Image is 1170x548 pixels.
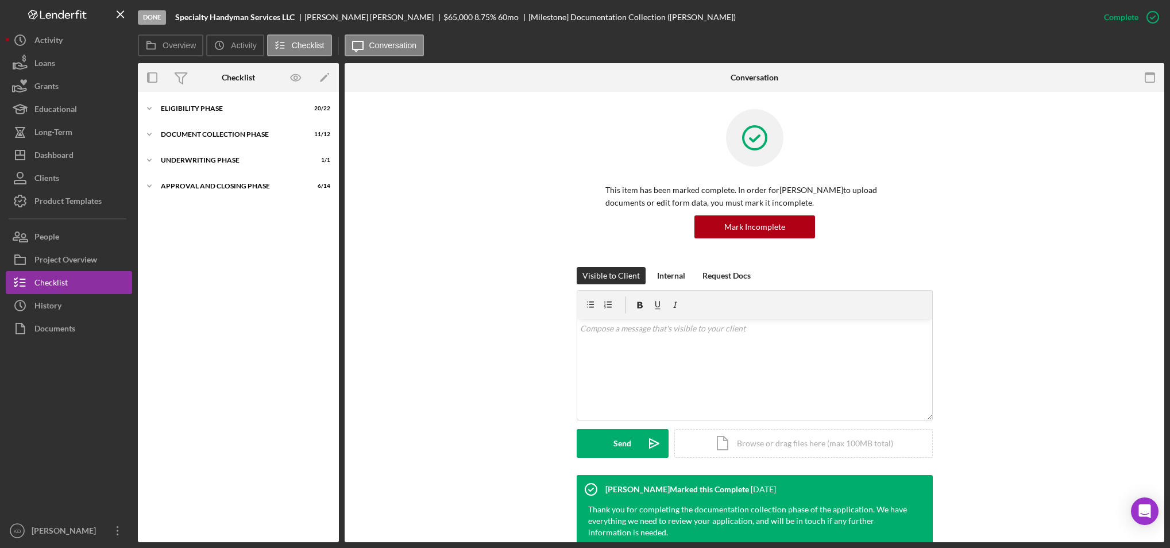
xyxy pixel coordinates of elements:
button: Complete [1092,6,1164,29]
div: Open Intercom Messenger [1131,497,1159,525]
button: Documents [6,317,132,340]
div: Educational [34,98,77,124]
div: 1 / 1 [310,157,330,164]
div: [PERSON_NAME] [PERSON_NAME] [304,13,443,22]
div: Activity [34,29,63,55]
button: Mark Incomplete [694,215,815,238]
button: Project Overview [6,248,132,271]
p: This item has been marked complete. In order for [PERSON_NAME] to upload documents or edit form d... [605,184,904,210]
button: Educational [6,98,132,121]
div: Dashboard [34,144,74,169]
div: Visible to Client [582,267,640,284]
button: Checklist [267,34,332,56]
button: Internal [651,267,691,284]
div: Approval and Closing Phase [161,183,302,190]
div: People [34,225,59,251]
div: 8.75 % [474,13,496,22]
time: 2025-07-30 17:00 [751,485,776,494]
div: Internal [657,267,685,284]
button: Send [577,429,669,458]
button: Overview [138,34,203,56]
div: Mark Incomplete [724,215,785,238]
div: Conversation [731,73,778,82]
div: Project Overview [34,248,97,274]
div: Long-Term [34,121,72,146]
div: 11 / 12 [310,131,330,138]
label: Checklist [292,41,325,50]
button: Grants [6,75,132,98]
div: Done [138,10,166,25]
div: $65,000 [443,13,473,22]
div: Request Docs [702,267,751,284]
button: Activity [206,34,264,56]
div: Document Collection Phase [161,131,302,138]
div: History [34,294,61,320]
div: Underwriting Phase [161,157,302,164]
div: Checklist [222,73,255,82]
button: Conversation [345,34,424,56]
div: [PERSON_NAME] Marked this Complete [605,485,749,494]
button: Dashboard [6,144,132,167]
div: Loans [34,52,55,78]
div: Send [613,429,631,458]
div: Complete [1104,6,1138,29]
b: Specialty Handyman Services LLC [175,13,295,22]
button: Long-Term [6,121,132,144]
div: 6 / 14 [310,183,330,190]
label: Activity [231,41,256,50]
button: Clients [6,167,132,190]
div: Grants [34,75,59,101]
div: 20 / 22 [310,105,330,112]
button: History [6,294,132,317]
div: [Milestone] Documentation Collection ([PERSON_NAME]) [528,13,736,22]
div: Eligibility Phase [161,105,302,112]
div: Clients [34,167,59,192]
button: Product Templates [6,190,132,213]
div: 60 mo [498,13,519,22]
label: Overview [163,41,196,50]
button: Checklist [6,271,132,294]
div: Checklist [34,271,68,297]
button: People [6,225,132,248]
button: KD[PERSON_NAME] [6,519,132,542]
div: Product Templates [34,190,102,215]
button: Loans [6,52,132,75]
div: Documents [34,317,75,343]
label: Conversation [369,41,417,50]
div: [PERSON_NAME] [29,519,103,545]
button: Activity [6,29,132,52]
button: Visible to Client [577,267,646,284]
text: KD [13,528,21,534]
button: Request Docs [697,267,756,284]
